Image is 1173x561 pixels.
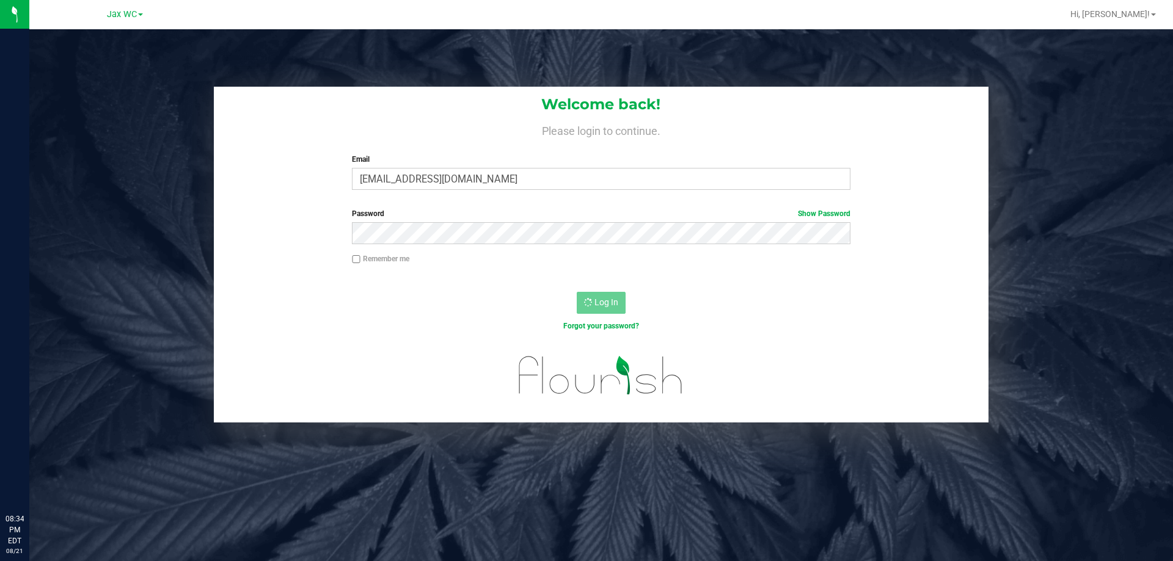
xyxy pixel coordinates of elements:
[352,154,850,165] label: Email
[577,292,626,314] button: Log In
[5,546,24,556] p: 08/21
[594,297,618,307] span: Log In
[1070,9,1150,19] span: Hi, [PERSON_NAME]!
[5,513,24,546] p: 08:34 PM EDT
[563,322,639,330] a: Forgot your password?
[214,96,988,112] h1: Welcome back!
[504,344,698,407] img: flourish_logo.svg
[352,253,409,264] label: Remember me
[214,122,988,137] h4: Please login to continue.
[352,209,384,218] span: Password
[352,255,360,264] input: Remember me
[107,9,137,20] span: Jax WC
[798,209,850,218] a: Show Password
